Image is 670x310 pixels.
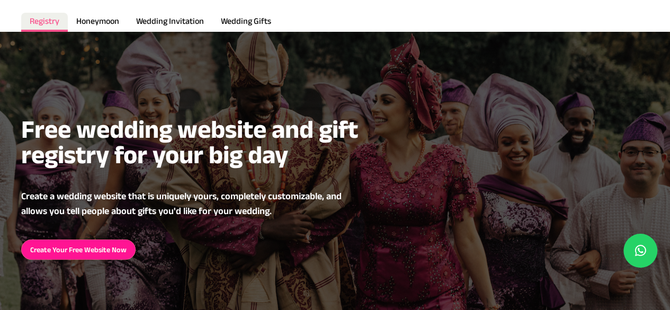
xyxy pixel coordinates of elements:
[21,13,68,32] a: Registry
[21,240,136,260] a: Create Your Free Website Now
[68,13,128,32] a: Honeymoon
[221,16,271,25] span: Wedding Gifts
[30,16,59,25] span: Registry
[21,117,403,167] h2: Free wedding website and gift registry for your big day
[21,189,360,218] p: Create a wedding website that is uniquely yours, completely customizable, and allows you tell peo...
[128,13,212,32] a: Wedding Invitation
[136,16,204,25] span: Wedding Invitation
[212,13,280,32] a: Wedding Gifts
[76,16,119,25] span: Honeymoon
